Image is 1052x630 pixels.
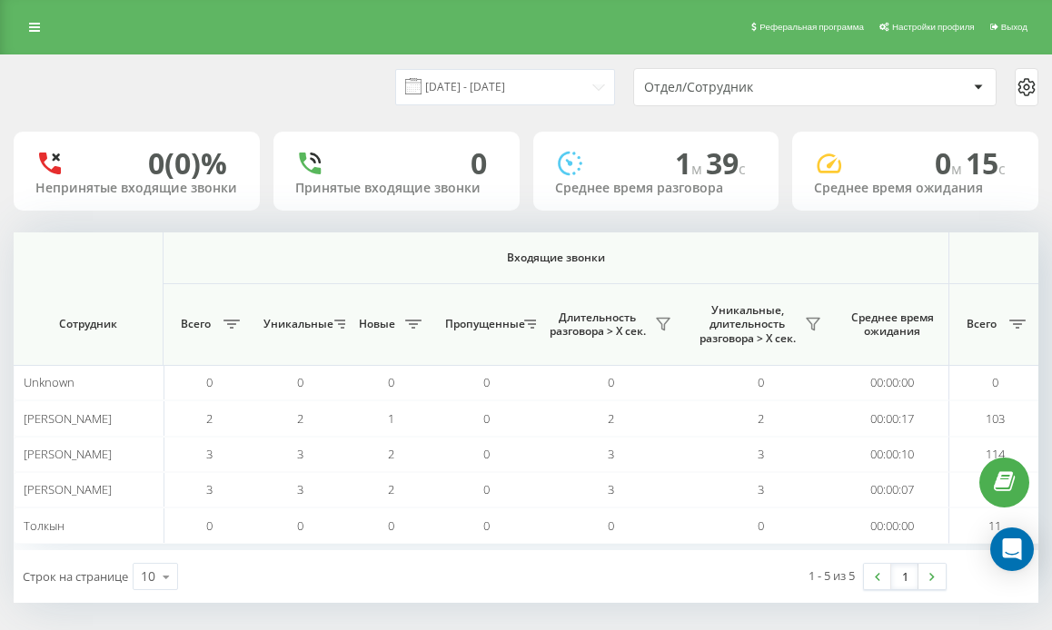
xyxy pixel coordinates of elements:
[739,159,746,179] span: c
[958,317,1004,331] span: Всего
[24,517,65,534] span: Толкын
[758,481,764,497] span: 3
[206,410,213,427] span: 2
[35,181,238,196] div: Непринятые входящие звонки
[483,410,490,427] span: 0
[608,446,614,462] span: 3
[263,317,329,331] span: Уникальные
[297,446,303,462] span: 3
[388,374,394,390] span: 0
[483,374,490,390] span: 0
[295,181,498,196] div: Принятые входящие звонки
[990,527,1034,571] div: Open Intercom Messenger
[545,310,650,339] span: Длительность разговора > Х сек.
[141,567,155,586] div: 10
[608,481,614,497] span: 3
[695,303,799,346] span: Уникальные, длительность разговора > Х сек.
[24,481,112,497] span: [PERSON_NAME]
[758,374,764,390] span: 0
[891,564,918,589] a: 1
[608,374,614,390] span: 0
[24,410,112,427] span: [PERSON_NAME]
[297,374,303,390] span: 0
[814,181,1017,196] div: Среднее время ожидания
[608,410,614,427] span: 2
[555,181,758,196] div: Среднее время разговора
[24,446,112,462] span: [PERSON_NAME]
[354,317,400,331] span: Новые
[675,143,706,182] span: 1
[388,410,394,427] span: 1
[297,481,303,497] span: 3
[483,517,490,534] span: 0
[986,446,1005,462] span: 114
[966,143,1006,182] span: 15
[836,437,949,472] td: 00:00:10
[758,446,764,462] span: 3
[483,446,490,462] span: 0
[388,517,394,534] span: 0
[706,143,746,182] span: 39
[173,317,218,331] span: Всего
[836,507,949,543] td: 00:00:00
[211,251,901,265] span: Входящие звонки
[388,481,394,497] span: 2
[758,517,764,534] span: 0
[206,481,213,497] span: 3
[836,365,949,400] td: 00:00:00
[297,410,303,427] span: 2
[986,410,1005,427] span: 103
[483,481,490,497] span: 0
[297,517,303,534] span: 0
[148,146,227,181] div: 0 (0)%
[206,517,213,534] span: 0
[836,472,949,507] td: 00:00:07
[24,374,74,390] span: Unknown
[988,517,1001,534] span: 11
[23,568,128,585] span: Строк на странице
[1001,22,1027,32] span: Выход
[998,159,1006,179] span: c
[951,159,966,179] span: м
[836,400,949,436] td: 00:00:17
[759,22,864,32] span: Реферальная программа
[992,374,998,390] span: 0
[809,566,855,585] div: 1 - 5 из 5
[758,410,764,427] span: 2
[849,310,935,339] span: Среднее время ожидания
[691,159,706,179] span: м
[892,22,975,32] span: Настройки профиля
[935,143,966,182] span: 0
[445,317,519,331] span: Пропущенные
[608,517,614,534] span: 0
[388,446,394,462] span: 2
[644,80,861,95] div: Отдел/Сотрудник
[206,446,213,462] span: 3
[206,374,213,390] span: 0
[29,317,147,331] span: Сотрудник
[471,146,487,181] div: 0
